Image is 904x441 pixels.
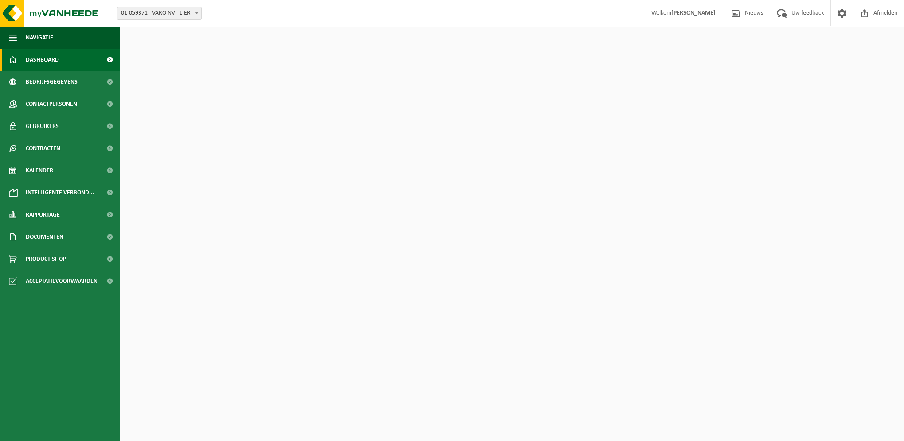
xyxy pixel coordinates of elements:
span: Navigatie [26,27,53,49]
span: 01-059371 - VARO NV - LIER [117,7,202,20]
strong: [PERSON_NAME] [671,10,716,16]
span: Acceptatievoorwaarden [26,270,97,292]
span: Intelligente verbond... [26,182,94,204]
span: Contactpersonen [26,93,77,115]
span: Documenten [26,226,63,248]
span: Bedrijfsgegevens [26,71,78,93]
span: Kalender [26,159,53,182]
span: Gebruikers [26,115,59,137]
span: Product Shop [26,248,66,270]
span: Rapportage [26,204,60,226]
span: Dashboard [26,49,59,71]
span: 01-059371 - VARO NV - LIER [117,7,201,19]
span: Contracten [26,137,60,159]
